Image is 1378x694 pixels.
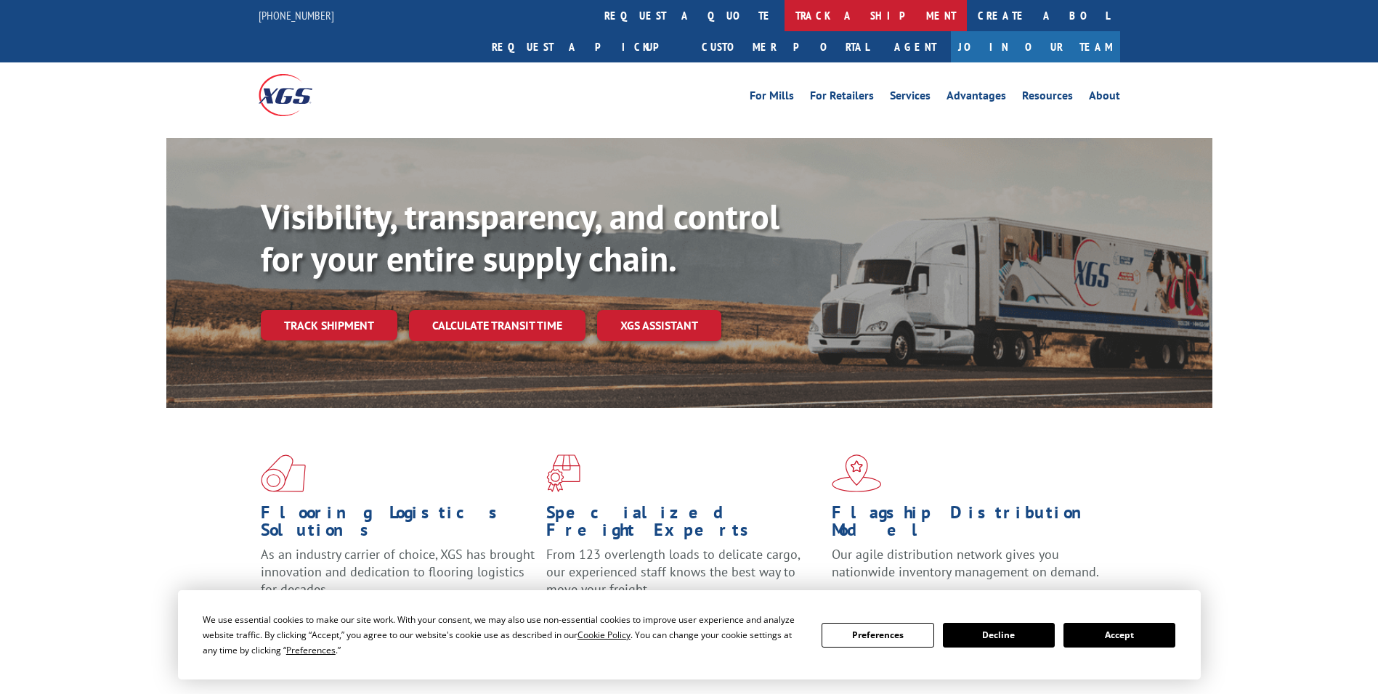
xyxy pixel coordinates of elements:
a: [PHONE_NUMBER] [259,8,334,23]
button: Preferences [822,623,933,648]
a: XGS ASSISTANT [597,310,721,341]
div: Cookie Consent Prompt [178,590,1201,679]
a: Customer Portal [691,31,880,62]
a: Advantages [947,90,1006,106]
span: Preferences [286,644,336,656]
a: About [1089,90,1120,106]
b: Visibility, transparency, and control for your entire supply chain. [261,194,779,281]
a: Request a pickup [481,31,691,62]
span: Cookie Policy [577,629,631,641]
img: xgs-icon-flagship-distribution-model-red [832,454,882,492]
div: We use essential cookies to make our site work. With your consent, we may also use non-essential ... [203,612,804,658]
button: Decline [943,623,1055,648]
a: Track shipment [261,310,397,340]
span: As an industry carrier of choice, XGS has brought innovation and dedication to flooring logistics... [261,546,535,597]
img: xgs-icon-focused-on-flooring-red [546,454,580,492]
h1: Specialized Freight Experts [546,504,821,546]
a: Join Our Team [951,31,1120,62]
span: Our agile distribution network gives you nationwide inventory management on demand. [832,546,1099,580]
button: Accept [1063,623,1175,648]
a: Calculate transit time [409,310,585,341]
a: For Retailers [810,90,874,106]
a: Agent [880,31,951,62]
h1: Flagship Distribution Model [832,504,1106,546]
h1: Flooring Logistics Solutions [261,504,535,546]
a: Services [890,90,931,106]
a: Resources [1022,90,1073,106]
img: xgs-icon-total-supply-chain-intelligence-red [261,454,306,492]
p: From 123 overlength loads to delicate cargo, our experienced staff knows the best way to move you... [546,546,821,611]
a: For Mills [750,90,794,106]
